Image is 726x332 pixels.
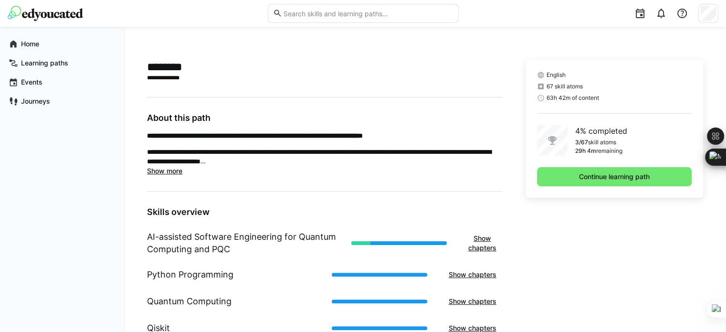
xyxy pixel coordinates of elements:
span: Show chapters [447,297,498,306]
span: Show chapters [467,234,498,253]
h3: About this path [147,113,503,123]
span: 67 skill atoms [547,83,583,90]
button: Continue learning path [537,167,692,186]
span: Show more [147,167,182,175]
h1: Quantum Computing [147,295,231,308]
p: skill atoms [588,139,616,146]
p: 3/67 [575,139,588,146]
span: Continue learning path [578,172,651,182]
p: 29h 4m [575,147,596,155]
span: English [547,71,566,79]
h3: Skills overview [147,207,503,217]
span: Show chapters [447,270,498,279]
button: Show chapters [442,292,503,311]
button: Show chapters [442,265,503,284]
button: Show chapters [462,229,503,257]
span: 63h 42m of content [547,94,599,102]
input: Search skills and learning paths… [282,9,453,18]
p: 4% completed [575,125,627,137]
h1: Python Programming [147,268,233,281]
h1: AI-assisted Software Engineering for Quantum Computing and PQC [147,231,344,256]
p: remaining [596,147,622,155]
